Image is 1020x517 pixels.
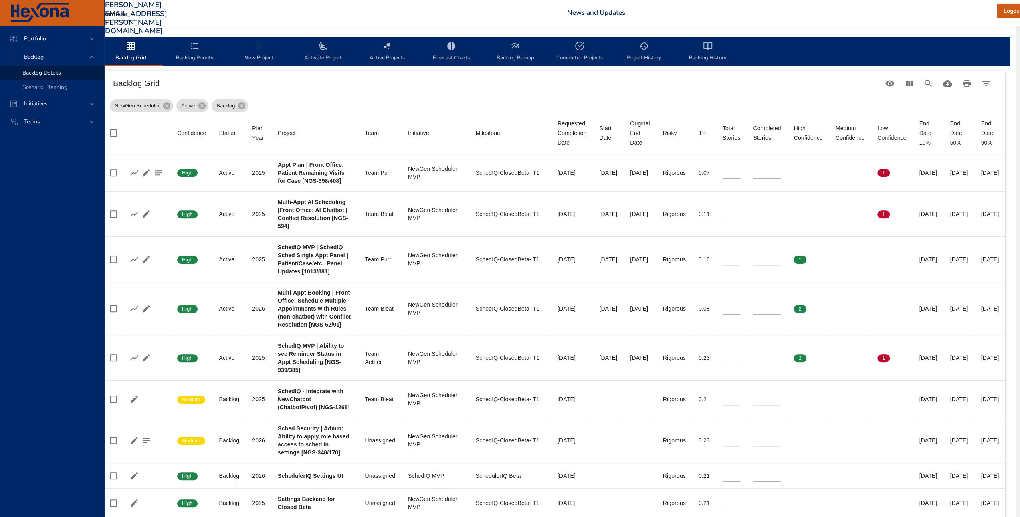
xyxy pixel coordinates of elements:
[128,352,140,364] button: Show Burnup
[278,199,348,229] b: Multi-Appt AI Scheduling |Front Office: AI Chatbot | Conflict Resolution [NGS-594]
[753,123,781,143] span: Completed Stories
[557,499,586,507] div: [DATE]
[252,354,265,362] div: 2025
[836,211,848,218] span: 0
[950,169,968,177] div: [DATE]
[981,354,999,362] div: [DATE]
[663,395,686,403] div: Rigorous
[699,499,710,507] div: 0.21
[219,128,239,138] span: Status
[699,395,710,403] div: 0.2
[278,343,344,373] b: SchedIQ MVP | Ability to see Reminder Status in Appt Scheduling [NGS-939/385]
[365,255,395,263] div: Team Purr
[177,305,198,313] span: High
[128,470,140,482] button: Edit Project Details
[128,393,140,405] button: Edit Project Details
[950,499,968,507] div: [DATE]
[950,210,968,218] div: [DATE]
[557,305,586,313] div: [DATE]
[976,74,996,93] button: Filter Table
[219,305,239,313] div: Active
[599,123,617,143] span: Start Date
[278,425,349,456] b: Sched Security | Admin: Ability to apply role based access to sched in settings [NGS-340/170]
[557,395,586,403] div: [DATE]
[365,305,395,313] div: Team Bleat
[252,472,265,480] div: 2026
[128,434,140,446] button: Edit Project Details
[140,253,152,265] button: Edit Project Details
[699,210,710,218] div: 0.11
[140,303,152,315] button: Edit Project Details
[232,41,286,63] span: New Project
[699,255,710,263] div: 0.16
[152,167,164,179] button: Project Notes
[219,210,239,218] div: Active
[753,123,781,143] div: Sort
[278,473,343,479] b: SchedulerIQ Settings UI
[699,472,710,480] div: 0.21
[699,436,710,444] div: 0.23
[476,210,545,218] div: SchedIQ-ClosedBeta- T1
[981,169,999,177] div: [DATE]
[919,354,937,362] div: [DATE]
[877,169,890,176] span: 1
[950,472,968,480] div: [DATE]
[18,35,53,42] span: Portfolio
[278,128,352,138] span: Project
[252,210,265,218] div: 2025
[176,99,208,112] div: Active
[365,128,379,138] div: Sort
[22,83,67,91] span: Scenario Planning
[699,169,710,177] div: 0.07
[128,303,140,315] button: Show Burnup
[794,305,806,313] span: 2
[476,354,545,362] div: SchedIQ-ClosedBeta- T1
[919,74,938,93] button: Search
[219,169,239,177] div: Active
[252,255,265,263] div: 2025
[408,472,463,480] div: SchedIQ MVP
[278,496,335,510] b: Settings Backend for Closed Beta
[219,128,235,138] div: Sort
[919,472,937,480] div: [DATE]
[950,436,968,444] div: [DATE]
[630,305,650,313] div: [DATE]
[557,436,586,444] div: [DATE]
[278,388,350,410] b: SchedIQ - Integrate with NewChatbot (ChatbotPivot) [NGS-1268]
[278,128,296,138] div: Sort
[663,128,677,138] div: Sort
[836,169,848,176] span: 0
[252,499,265,507] div: 2025
[699,128,706,138] div: TP
[794,169,806,176] span: 0
[177,355,198,362] span: High
[599,169,617,177] div: [DATE]
[278,162,345,184] b: Appt Plan | Front Office: Patient Remaining Visits for Case [NGS-398/408]
[663,499,686,507] div: Rigorous
[140,208,152,220] button: Edit Project Details
[981,255,999,263] div: [DATE]
[252,395,265,403] div: 2025
[723,123,741,143] div: Sort
[408,301,463,317] div: NewGen Scheduler MVP
[723,123,741,143] div: Total Stories
[128,167,140,179] button: Show Burnup
[488,41,543,63] span: Backlog Burnup
[177,128,206,138] div: Confidence
[140,434,152,446] button: Project Notes
[10,3,70,23] img: Hexona
[408,350,463,366] div: NewGen Scheduler MVP
[630,255,650,263] div: [DATE]
[836,256,848,263] span: 0
[103,41,158,63] span: Backlog Grid
[103,71,1005,96] div: Table Toolbar
[663,255,686,263] div: Rigorous
[252,169,265,177] div: 2025
[219,128,235,138] div: Status
[408,251,463,267] div: NewGen Scheduler MVP
[599,255,617,263] div: [DATE]
[699,354,710,362] div: 0.23
[365,128,395,138] span: Team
